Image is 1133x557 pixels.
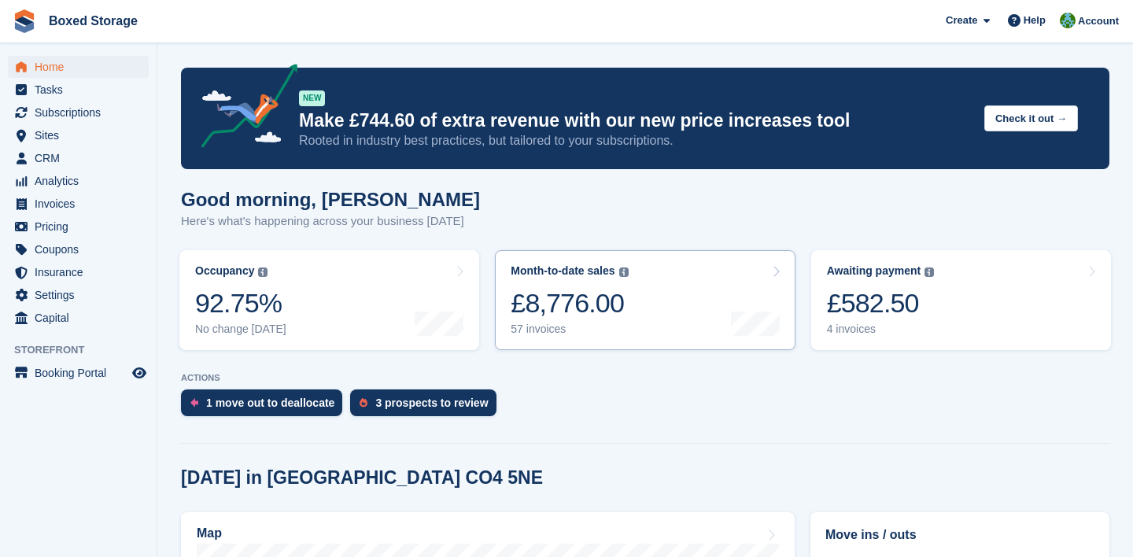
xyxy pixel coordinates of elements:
div: 3 prospects to review [375,397,488,409]
span: Subscriptions [35,101,129,124]
h2: Move ins / outs [825,526,1094,544]
span: Create [946,13,977,28]
span: Pricing [35,216,129,238]
a: menu [8,79,149,101]
a: 3 prospects to review [350,389,504,424]
div: £582.50 [827,287,935,319]
a: menu [8,216,149,238]
div: 1 move out to deallocate [206,397,334,409]
img: icon-info-grey-7440780725fd019a000dd9b08b2336e03edf1995a4989e88bcd33f0948082b44.svg [924,267,934,277]
span: Invoices [35,193,129,215]
a: Preview store [130,363,149,382]
div: No change [DATE] [195,323,286,336]
span: Booking Portal [35,362,129,384]
h2: [DATE] in [GEOGRAPHIC_DATA] CO4 5NE [181,467,543,489]
img: icon-info-grey-7440780725fd019a000dd9b08b2336e03edf1995a4989e88bcd33f0948082b44.svg [619,267,629,277]
span: Coupons [35,238,129,260]
a: Occupancy 92.75% No change [DATE] [179,250,479,350]
img: Tobias Butler [1060,13,1076,28]
span: Sites [35,124,129,146]
p: ACTIONS [181,373,1109,383]
span: Account [1078,13,1119,29]
a: menu [8,147,149,169]
a: 1 move out to deallocate [181,389,350,424]
img: icon-info-grey-7440780725fd019a000dd9b08b2336e03edf1995a4989e88bcd33f0948082b44.svg [258,267,268,277]
a: menu [8,362,149,384]
div: Occupancy [195,264,254,278]
img: stora-icon-8386f47178a22dfd0bd8f6a31ec36ba5ce8667c1dd55bd0f319d3a0aa187defe.svg [13,9,36,33]
span: Capital [35,307,129,329]
div: 92.75% [195,287,286,319]
div: £8,776.00 [511,287,628,319]
span: Home [35,56,129,78]
a: menu [8,261,149,283]
a: menu [8,170,149,192]
span: CRM [35,147,129,169]
a: menu [8,193,149,215]
p: Make £744.60 of extra revenue with our new price increases tool [299,109,972,132]
a: Awaiting payment £582.50 4 invoices [811,250,1111,350]
div: 4 invoices [827,323,935,336]
h1: Good morning, [PERSON_NAME] [181,189,480,210]
a: menu [8,56,149,78]
a: menu [8,101,149,124]
span: Help [1024,13,1046,28]
div: Awaiting payment [827,264,921,278]
span: Analytics [35,170,129,192]
p: Rooted in industry best practices, but tailored to your subscriptions. [299,132,972,149]
img: price-adjustments-announcement-icon-8257ccfd72463d97f412b2fc003d46551f7dbcb40ab6d574587a9cd5c0d94... [188,64,298,153]
a: menu [8,307,149,329]
button: Check it out → [984,105,1078,131]
a: menu [8,238,149,260]
span: Storefront [14,342,157,358]
div: NEW [299,90,325,106]
a: Month-to-date sales £8,776.00 57 invoices [495,250,795,350]
img: prospect-51fa495bee0391a8d652442698ab0144808aea92771e9ea1ae160a38d050c398.svg [360,398,367,408]
img: move_outs_to_deallocate_icon-f764333ba52eb49d3ac5e1228854f67142a1ed5810a6f6cc68b1a99e826820c5.svg [190,398,198,408]
span: Settings [35,284,129,306]
a: Boxed Storage [42,8,144,34]
div: 57 invoices [511,323,628,336]
a: menu [8,124,149,146]
h2: Map [197,526,222,540]
div: Month-to-date sales [511,264,614,278]
span: Insurance [35,261,129,283]
span: Tasks [35,79,129,101]
a: menu [8,284,149,306]
p: Here's what's happening across your business [DATE] [181,212,480,231]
